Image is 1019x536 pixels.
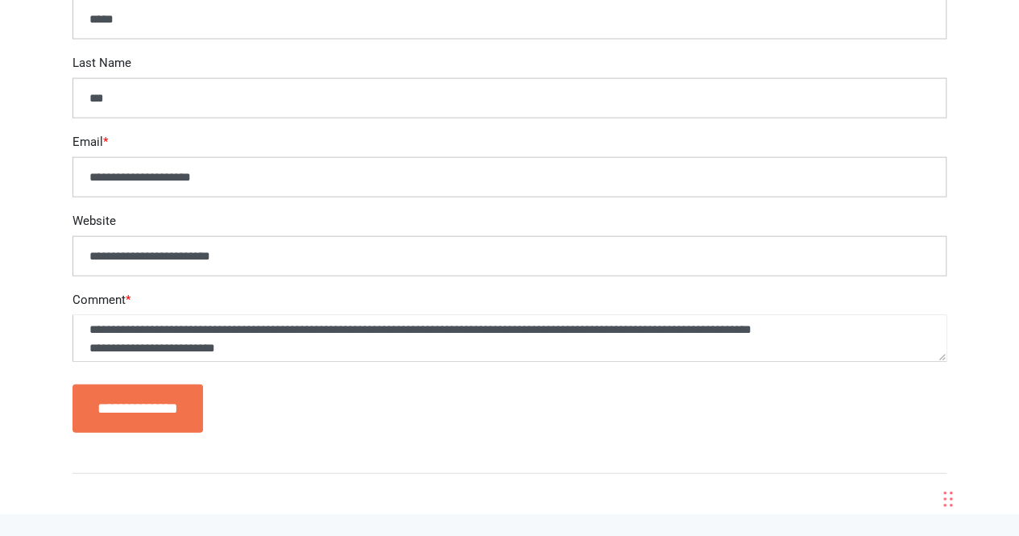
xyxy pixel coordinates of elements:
span: Email [72,135,103,149]
span: Last Name [72,56,131,70]
span: Website [72,214,116,228]
span: Comment [72,293,126,307]
div: Drag [943,475,953,523]
iframe: Chat Widget [790,362,1019,536]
